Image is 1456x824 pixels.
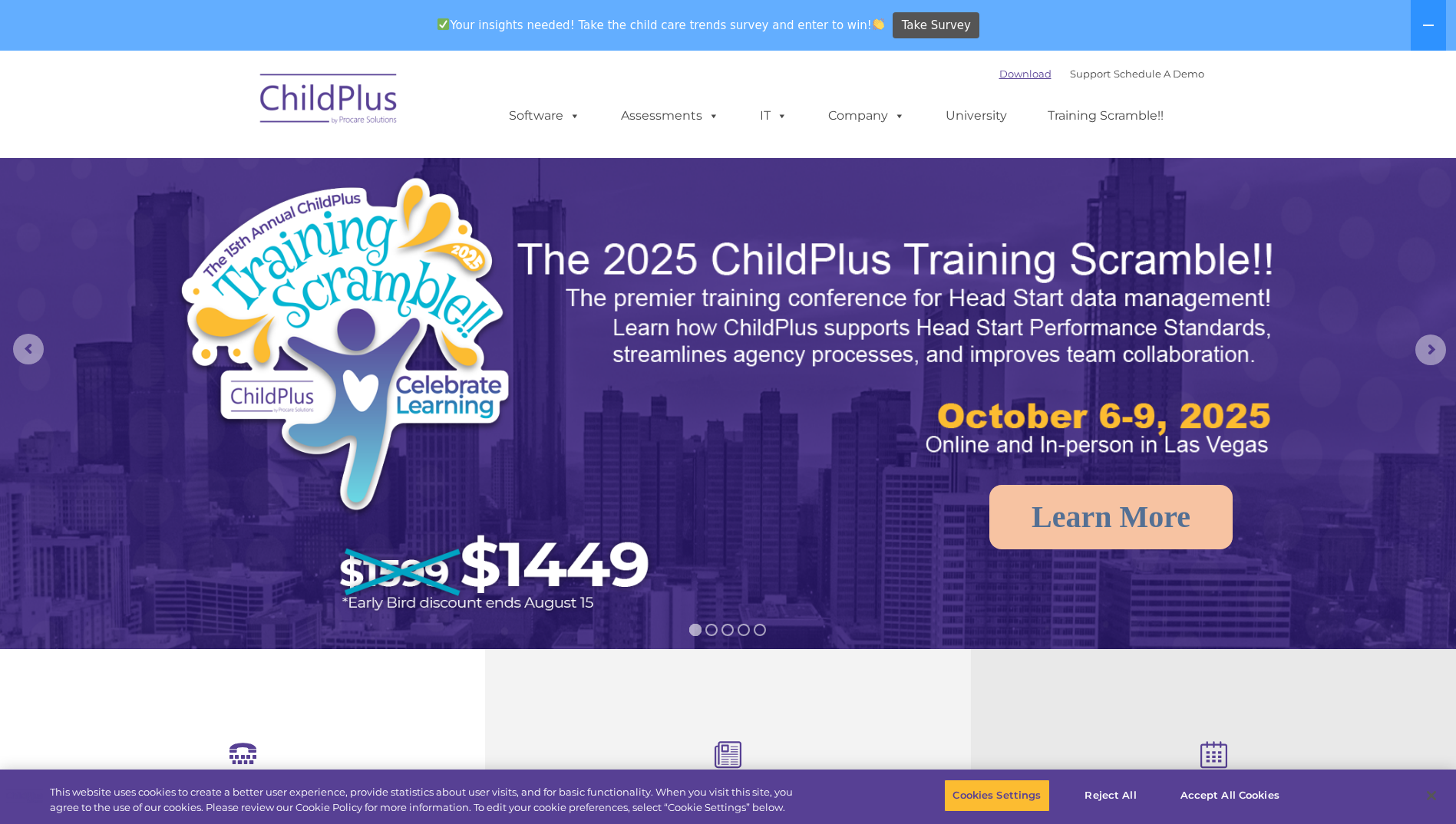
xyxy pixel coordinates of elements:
[1032,101,1179,131] a: Training Scramble!!
[813,101,920,131] a: Company
[494,101,596,131] a: Software
[1415,779,1448,812] button: Close
[1172,780,1288,812] button: Accept All Cookies
[745,101,803,131] a: IT
[213,164,279,176] span: Phone number
[944,780,1049,812] button: Cookies Settings
[213,101,260,113] span: Last name
[437,18,449,30] img: ✅
[930,101,1022,131] a: University
[431,10,891,40] span: Your insights needed! Take the child care trends survey and enter to win!
[606,101,735,131] a: Assessments
[999,68,1052,80] a: Download
[253,63,406,140] img: ChildPlus by Procare Solutions
[902,12,971,39] span: Take Survey
[989,485,1233,549] a: Learn More
[1063,780,1159,812] button: Reject All
[1114,68,1204,80] a: Schedule A Demo
[999,68,1204,80] font: |
[893,12,979,39] a: Take Survey
[1070,68,1111,80] a: Support
[873,18,884,30] img: 👏
[50,785,801,815] div: This website uses cookies to create a better user experience, provide statistics about user visit...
